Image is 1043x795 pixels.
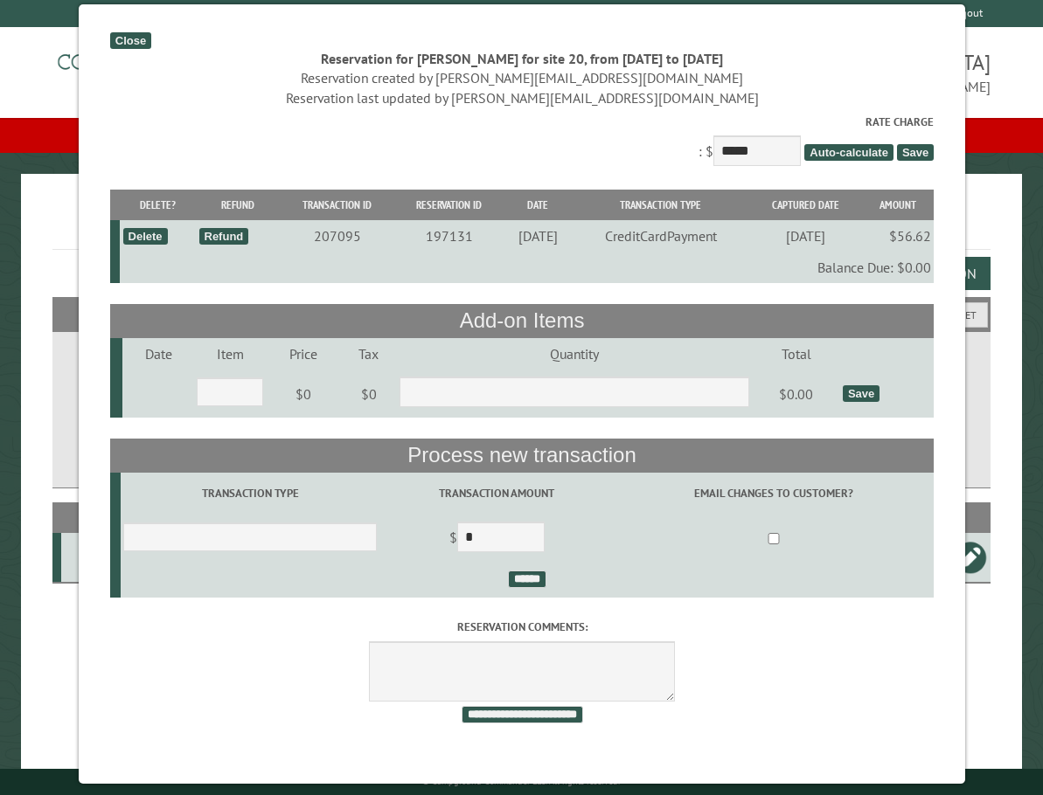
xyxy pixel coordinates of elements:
td: $0 [340,370,397,418]
td: [DATE] [749,220,861,252]
td: Price [266,338,340,370]
td: $0.00 [752,370,839,418]
label: Transaction Type [123,485,376,501]
th: Date [504,190,572,220]
th: Captured Date [749,190,861,220]
td: Quantity [397,338,753,370]
div: : $ [109,114,933,170]
div: Reservation last updated by [PERSON_NAME][EMAIL_ADDRESS][DOMAIN_NAME] [109,88,933,107]
span: Auto-calculate [804,144,894,161]
small: © Campground Commander LLC. All rights reserved. [422,776,620,787]
td: Date [122,338,193,370]
div: Reservation for [PERSON_NAME] for site 20, from [DATE] to [DATE] [109,49,933,68]
label: Transaction Amount [382,485,611,501]
th: Add-on Items [109,304,933,337]
div: Save [842,385,879,402]
div: Delete [122,228,167,245]
th: Delete? [120,190,196,220]
h2: Filters [52,297,991,330]
div: Close [109,32,150,49]
th: Site [61,502,118,533]
th: Amount [861,190,933,220]
label: Reservation comments: [109,619,933,635]
div: Reservation created by [PERSON_NAME][EMAIL_ADDRESS][DOMAIN_NAME] [109,68,933,87]
td: Item [194,338,266,370]
th: Transaction ID [279,190,393,220]
td: Tax [340,338,397,370]
label: Rate Charge [109,114,933,130]
div: Refund [198,228,248,245]
td: 197131 [394,220,504,252]
td: 207095 [279,220,393,252]
td: CreditCardPayment [572,220,750,252]
td: $0 [266,370,340,418]
td: $ [379,515,614,563]
td: [DATE] [504,220,572,252]
span: Save [896,144,933,161]
div: 20 [68,549,115,566]
td: $56.62 [861,220,933,252]
h1: Reservations [52,202,991,250]
th: Transaction Type [572,190,750,220]
td: Total [752,338,839,370]
th: Process new transaction [109,439,933,472]
img: Campground Commander [52,34,271,102]
td: Balance Due: $0.00 [120,252,934,283]
label: Email changes to customer? [616,485,930,501]
th: Refund [196,190,280,220]
th: Reservation ID [394,190,504,220]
